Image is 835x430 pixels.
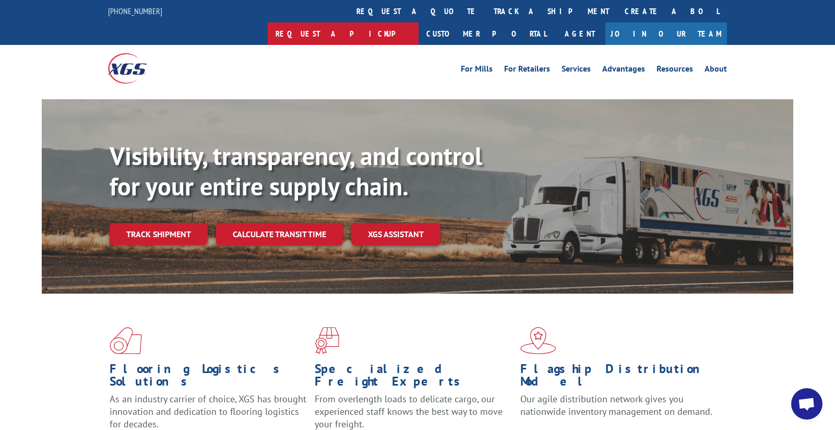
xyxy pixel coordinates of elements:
[504,65,550,76] a: For Retailers
[216,223,343,246] a: Calculate transit time
[520,363,718,393] h1: Flagship Distribution Model
[705,65,727,76] a: About
[419,22,554,45] a: Customer Portal
[520,393,712,417] span: Our agile distribution network gives you nationwide inventory management on demand.
[351,223,440,246] a: XGS ASSISTANT
[791,388,822,420] div: Open chat
[461,65,493,76] a: For Mills
[110,363,307,393] h1: Flooring Logistics Solutions
[315,327,339,354] img: xgs-icon-focused-on-flooring-red
[108,6,162,16] a: [PHONE_NUMBER]
[602,65,645,76] a: Advantages
[110,223,208,245] a: Track shipment
[657,65,693,76] a: Resources
[268,22,419,45] a: Request a pickup
[520,327,556,354] img: xgs-icon-flagship-distribution-model-red
[110,393,306,430] span: As an industry carrier of choice, XGS has brought innovation and dedication to flooring logistics...
[554,22,605,45] a: Agent
[110,140,482,202] b: Visibility, transparency, and control for your entire supply chain.
[110,327,142,354] img: xgs-icon-total-supply-chain-intelligence-red
[562,65,591,76] a: Services
[605,22,727,45] a: Join Our Team
[315,363,512,393] h1: Specialized Freight Experts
